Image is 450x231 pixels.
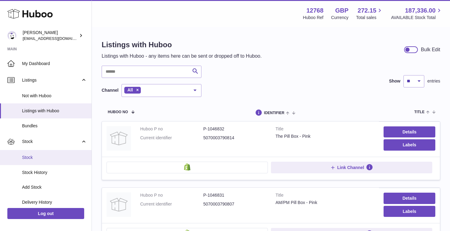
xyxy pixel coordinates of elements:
span: Stock [22,155,87,160]
button: Labels [384,139,435,150]
dd: P-1046831 [203,192,266,198]
dt: Current identifier [140,135,203,141]
span: Delivery History [22,199,87,205]
dt: Huboo P no [140,126,203,132]
h1: Listings with Huboo [102,40,262,50]
dd: 5070003790807 [203,201,266,207]
strong: Title [276,192,374,200]
span: Link Channel [337,165,364,170]
span: title [414,110,424,114]
span: entries [427,78,440,84]
span: Stock [22,139,81,144]
img: AM/PM Pill Box - Pink [107,192,131,217]
span: [EMAIL_ADDRESS][DOMAIN_NAME] [23,36,90,41]
span: AVAILABLE Stock Total [391,15,443,21]
span: Stock History [22,170,87,175]
span: Listings [22,77,81,83]
span: All [127,87,133,92]
span: Huboo no [108,110,128,114]
a: 272.15 Total sales [356,6,383,21]
span: My Dashboard [22,61,87,67]
div: AM/PM Pill Box - Pink [276,200,374,206]
span: Bundles [22,123,87,129]
span: Listings with Huboo [22,108,87,114]
span: identifier [264,111,284,115]
button: Link Channel [271,162,432,173]
img: shopify-small.png [184,163,190,171]
div: Currency [331,15,349,21]
span: Add Stock [22,184,87,190]
label: Show [389,78,400,84]
div: [PERSON_NAME] [23,30,78,41]
dt: Current identifier [140,201,203,207]
span: Total sales [356,15,383,21]
a: Log out [7,208,84,219]
label: Channel [102,87,118,93]
img: The Pill Box - Pink [107,126,131,151]
span: Not with Huboo [22,93,87,99]
strong: GBP [335,6,348,15]
div: The Pill Box - Pink [276,133,374,139]
div: Huboo Ref [303,15,324,21]
dd: 5070003790814 [203,135,266,141]
dt: Huboo P no [140,192,203,198]
a: Details [384,193,435,204]
button: Labels [384,206,435,217]
strong: 12768 [306,6,324,15]
dd: P-1046832 [203,126,266,132]
a: Details [384,126,435,137]
strong: Title [276,126,374,133]
div: Bulk Edit [421,46,440,53]
span: 187,336.00 [405,6,436,15]
a: 187,336.00 AVAILABLE Stock Total [391,6,443,21]
span: 272.15 [358,6,376,15]
p: Listings with Huboo - any items here can be sent or dropped off to Huboo. [102,53,262,60]
img: info@mannox.co.uk [7,31,17,40]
